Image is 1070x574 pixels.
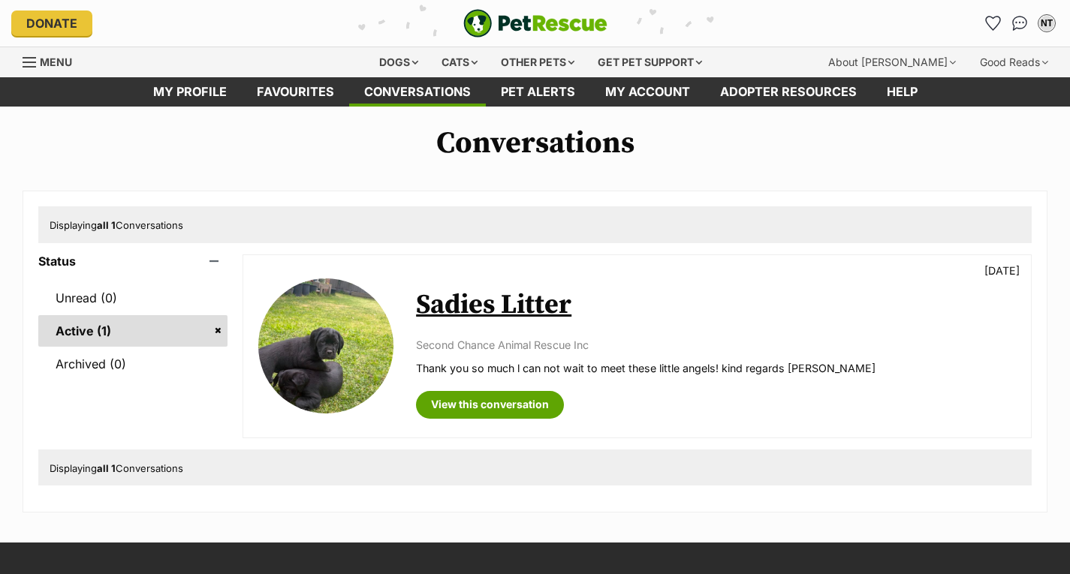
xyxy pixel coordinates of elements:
[486,77,590,107] a: Pet alerts
[242,77,349,107] a: Favourites
[38,315,228,347] a: Active (1)
[349,77,486,107] a: conversations
[463,9,607,38] a: PetRescue
[431,47,488,77] div: Cats
[1039,16,1054,31] div: NT
[138,77,242,107] a: My profile
[981,11,1005,35] a: Favourites
[416,288,571,322] a: Sadies Litter
[416,337,1016,353] p: Second Chance Animal Rescue Inc
[258,278,393,413] img: Sadies Litter
[984,263,1020,278] p: [DATE]
[587,47,713,77] div: Get pet support
[981,11,1059,35] ul: Account quick links
[50,219,183,231] span: Displaying Conversations
[705,77,872,107] a: Adopter resources
[416,391,564,418] a: View this conversation
[1012,16,1028,31] img: chat-41dd97257d64d25036548639549fe6c8038ab92f7586957e7f3b1b290dea8141.svg
[490,47,585,77] div: Other pets
[969,47,1059,77] div: Good Reads
[818,47,966,77] div: About [PERSON_NAME]
[463,9,607,38] img: logo-e224e6f780fb5917bec1dbf3a21bbac754714ae5b6737aabdf751b685950b380.svg
[369,47,429,77] div: Dogs
[50,462,183,474] span: Displaying Conversations
[872,77,933,107] a: Help
[416,360,1016,376] p: Thank you so much l can not wait to meet these little angels! kind regards [PERSON_NAME]
[40,56,72,68] span: Menu
[38,282,228,314] a: Unread (0)
[1035,11,1059,35] button: My account
[97,219,116,231] strong: all 1
[590,77,705,107] a: My account
[1008,11,1032,35] a: Conversations
[23,47,83,74] a: Menu
[97,462,116,474] strong: all 1
[38,254,228,268] header: Status
[38,348,228,380] a: Archived (0)
[11,11,92,36] a: Donate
